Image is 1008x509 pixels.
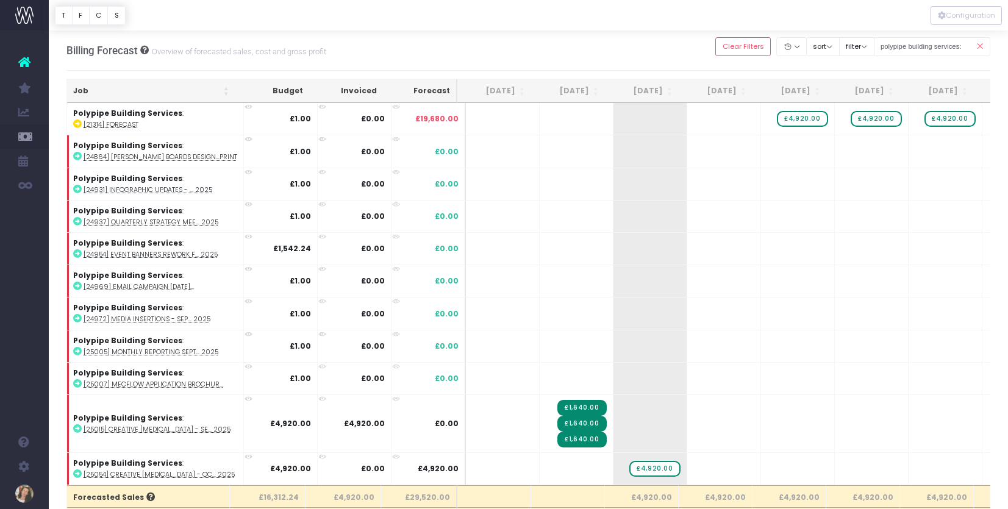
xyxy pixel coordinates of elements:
[415,113,459,124] span: £19,680.00
[230,485,306,507] th: £16,312.24
[84,218,218,227] abbr: [24937] Quarterly Strategy Meeting - September 2025
[924,111,975,127] span: wayahead Sales Forecast Item
[605,485,679,507] th: £4,920.00
[435,418,459,429] span: £0.00
[273,243,311,254] strong: £1,542.24
[73,140,182,151] strong: Polypipe Building Services
[435,146,459,157] span: £0.00
[435,308,459,319] span: £0.00
[290,113,311,124] strong: £1.00
[306,485,381,507] th: £4,920.00
[84,250,218,259] abbr: [24954] Event Banners Rework for UKCW - Sept 2025
[290,276,311,286] strong: £1.00
[309,79,383,103] th: Invoiced
[806,37,840,56] button: sort
[435,211,459,222] span: £0.00
[73,335,182,346] strong: Polypipe Building Services
[290,308,311,319] strong: £1.00
[629,461,680,477] span: wayahead Sales Forecast Item
[73,205,182,216] strong: Polypipe Building Services
[270,463,311,474] strong: £4,920.00
[73,368,182,378] strong: Polypipe Building Services
[67,79,235,103] th: Job: activate to sort column ascending
[839,37,874,56] button: filter
[418,463,459,474] span: £4,920.00
[752,79,826,103] th: Dec 25: activate to sort column ascending
[66,44,138,57] span: Billing Forecast
[67,452,244,485] td: :
[435,179,459,190] span: £0.00
[361,211,385,221] strong: £0.00
[777,111,827,127] span: wayahead Sales Forecast Item
[67,200,244,232] td: :
[752,485,826,507] th: £4,920.00
[67,265,244,297] td: :
[826,79,900,103] th: Jan 26: activate to sort column ascending
[361,463,385,474] strong: £0.00
[557,400,606,416] span: Streamtime Invoice: ST7086 – [24930] Creative Retainer - Terrain - August 2025
[67,103,244,135] td: :
[931,6,1002,25] div: Vertical button group
[361,341,385,351] strong: £0.00
[84,152,237,162] abbr: [24864] Ashworth Boards Design and Print
[435,276,459,287] span: £0.00
[84,347,218,357] abbr: [25005] Monthly Reporting September 2025
[235,79,309,103] th: Budget
[270,418,311,429] strong: £4,920.00
[361,179,385,189] strong: £0.00
[361,373,385,383] strong: £0.00
[67,330,244,362] td: :
[84,185,212,194] abbr: [24931] Infographic Updates - August 2025
[55,6,73,25] button: T
[361,146,385,157] strong: £0.00
[73,108,182,118] strong: Polypipe Building Services
[851,111,901,127] span: wayahead Sales Forecast Item
[67,362,244,394] td: :
[557,416,606,432] span: Streamtime Invoice: ST7087 – [24930] Creative Retainer - MecFlow - August 2025
[361,113,385,124] strong: £0.00
[679,79,752,103] th: Nov 25: activate to sort column ascending
[73,413,182,423] strong: Polypipe Building Services
[361,308,385,319] strong: £0.00
[290,146,311,157] strong: £1.00
[381,485,457,507] th: £29,520.00
[361,243,385,254] strong: £0.00
[67,135,244,167] td: :
[874,37,991,56] input: Search...
[900,79,974,103] th: Feb 26: activate to sort column ascending
[84,120,138,129] abbr: [21314] Forecast
[679,485,752,507] th: £4,920.00
[344,418,385,429] strong: £4,920.00
[290,373,311,383] strong: £1.00
[290,179,311,189] strong: £1.00
[84,425,231,434] abbr: [25015] Creative Retainer - September 2025
[107,6,126,25] button: S
[73,173,182,183] strong: Polypipe Building Services
[67,168,244,200] td: :
[290,341,311,351] strong: £1.00
[361,276,385,286] strong: £0.00
[73,302,182,313] strong: Polypipe Building Services
[73,270,182,280] strong: Polypipe Building Services
[89,6,109,25] button: C
[383,79,457,103] th: Forecast
[84,470,235,479] abbr: [25054] Creative Retainer - October 2025
[73,492,155,503] span: Forecasted Sales
[73,458,182,468] strong: Polypipe Building Services
[67,232,244,265] td: :
[72,6,90,25] button: F
[457,79,531,103] th: Aug 25: activate to sort column ascending
[435,243,459,254] span: £0.00
[149,44,326,57] small: Overview of forecasted sales, cost and gross profit
[15,485,34,503] img: images/default_profile_image.png
[826,485,900,507] th: £4,920.00
[84,315,210,324] abbr: [24972] Media Insertions - September 2025
[931,6,1002,25] button: Configuration
[67,394,244,452] td: :
[55,6,126,25] div: Vertical button group
[557,432,606,447] span: Streamtime Invoice: ST7088 – [24930] Creative Retainer - Advantage - August 2025
[435,341,459,352] span: £0.00
[531,79,605,103] th: Sep 25: activate to sort column ascending
[84,282,194,291] abbr: [24969] Email Campaign September 2025
[290,211,311,221] strong: £1.00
